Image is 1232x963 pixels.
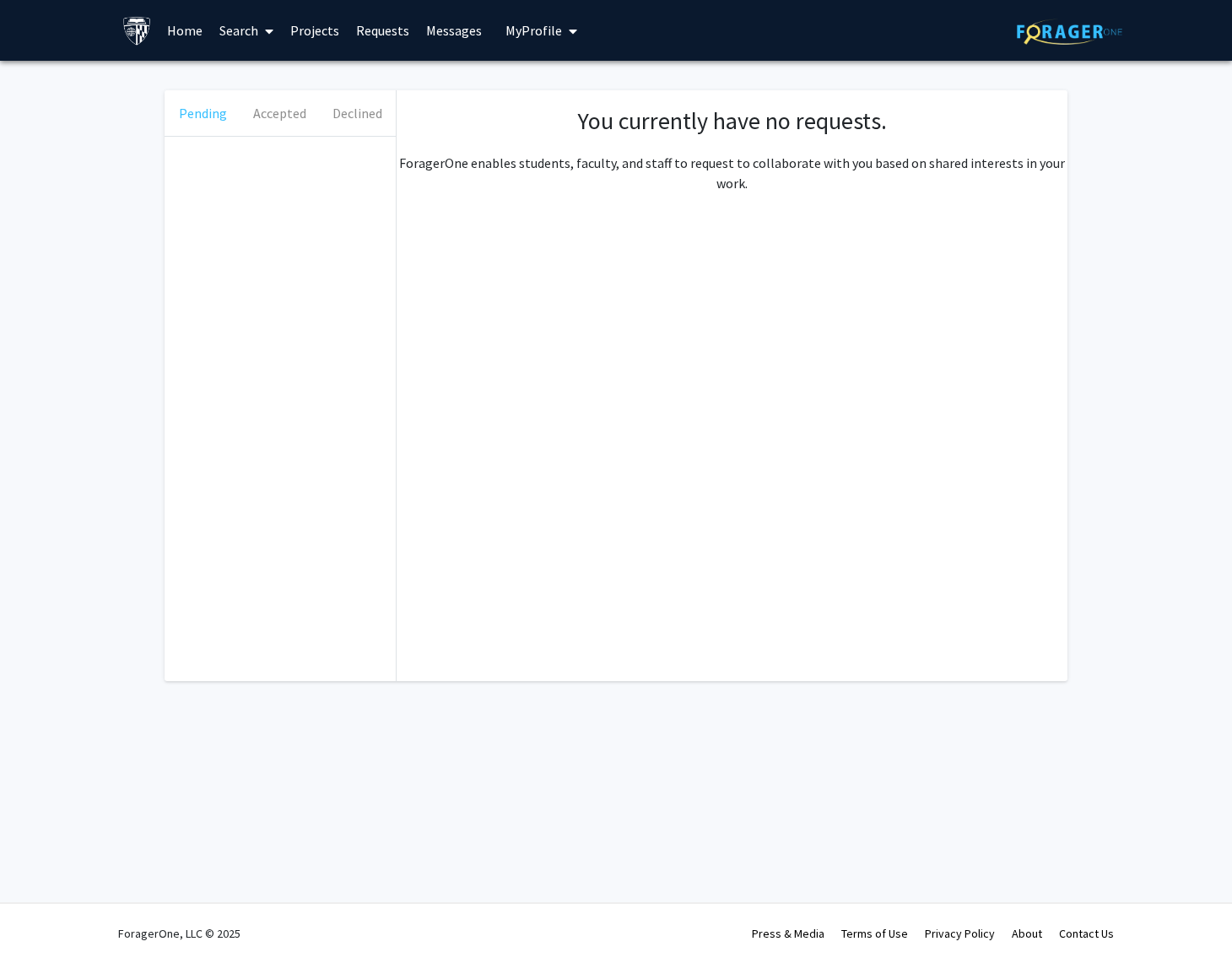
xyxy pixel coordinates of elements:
[118,904,240,963] div: ForagerOne, LLC © 2025
[211,1,282,60] a: Search
[413,107,1051,136] h1: You currently have no requests.
[319,90,396,136] button: Declined
[752,926,824,941] a: Press & Media
[505,22,562,39] span: My Profile
[122,16,152,46] img: Johns Hopkins University Logo
[348,1,418,60] a: Requests
[1012,926,1042,941] a: About
[241,90,318,136] button: Accepted
[1059,926,1114,941] a: Contact Us
[925,926,995,941] a: Privacy Policy
[282,1,348,60] a: Projects
[13,887,72,950] iframe: Chat
[159,1,211,60] a: Home
[418,1,490,60] a: Messages
[397,153,1067,193] p: ForagerOne enables students, faculty, and staff to request to collaborate with you based on share...
[841,926,908,941] a: Terms of Use
[165,90,241,136] button: Pending
[1017,19,1122,45] img: ForagerOne Logo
